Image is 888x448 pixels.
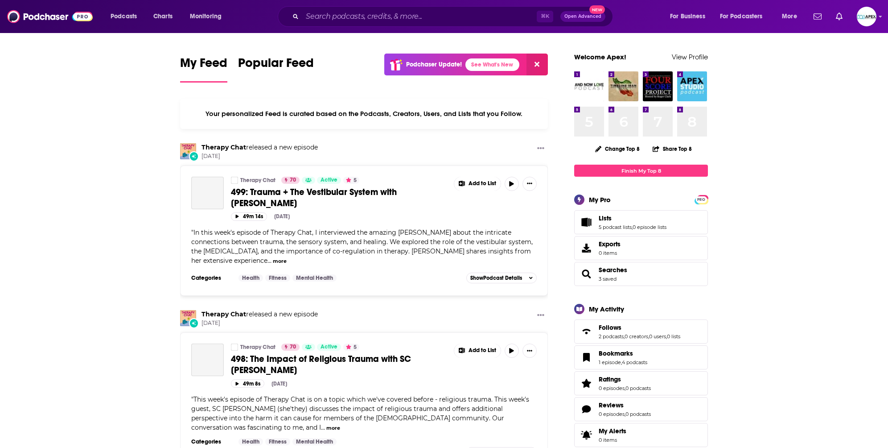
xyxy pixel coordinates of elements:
[696,196,707,203] span: PRO
[577,403,595,415] a: Reviews
[191,228,533,265] span: In this week's episode of Therapy Chat, I interviewed the amazing [PERSON_NAME] about the intrica...
[599,437,626,443] span: 0 items
[454,177,501,191] button: Show More Button
[191,274,231,282] h3: Categories
[599,427,626,435] span: My Alerts
[238,55,314,83] a: Popular Feed
[522,177,537,191] button: Show More Button
[231,187,397,209] span: 499: Trauma + The Vestibular System with [PERSON_NAME]
[720,10,763,23] span: For Podcasters
[273,257,287,265] button: more
[599,375,651,383] a: Ratings
[589,305,624,313] div: My Activity
[190,10,222,23] span: Monitoring
[148,9,178,24] a: Charts
[599,333,624,340] a: 2 podcasts
[599,214,666,222] a: Lists
[201,310,246,318] a: Therapy Chat
[454,344,501,358] button: Show More Button
[104,9,148,24] button: open menu
[180,55,227,83] a: My Feed
[643,71,673,101] img: The Fourscore Project
[649,333,666,340] a: 0 users
[696,196,707,203] a: PRO
[231,187,448,209] a: 499: Trauma + The Vestibular System with [PERSON_NAME]
[599,266,627,274] a: Searches
[599,349,633,357] span: Bookmarks
[782,10,797,23] span: More
[574,53,626,61] a: Welcome Apex!
[599,411,625,417] a: 0 episodes
[672,53,708,61] a: View Profile
[534,310,548,321] button: Show More Button
[153,10,173,23] span: Charts
[189,151,199,161] div: New Episode
[180,310,196,326] a: Therapy Chat
[537,11,553,22] span: ⌘ K
[290,343,296,352] span: 70
[574,262,708,286] span: Searches
[271,381,287,387] div: [DATE]
[599,240,621,248] span: Exports
[265,438,290,445] a: Fitness
[577,377,595,390] a: Ratings
[574,423,708,447] a: My Alerts
[302,9,537,24] input: Search podcasts, credits, & more...
[599,349,647,357] a: Bookmarks
[180,143,196,159] img: Therapy Chat
[281,344,300,351] a: 70
[189,318,199,328] div: New Episode
[560,11,605,22] button: Open AdvancedNew
[625,411,625,417] span: ,
[292,438,337,445] a: Mental Health
[608,71,638,101] img: Timeline Iran
[321,343,337,352] span: Active
[201,319,318,327] span: [DATE]
[574,319,708,344] span: Follows
[599,224,632,230] a: 5 podcast lists
[624,333,625,340] span: ,
[180,99,548,129] div: Your personalized Feed is curated based on the Podcasts, Creators, Users, and Lists that you Follow.
[670,10,705,23] span: For Business
[577,242,595,254] span: Exports
[201,143,318,152] h3: released a new episode
[599,385,625,391] a: 0 episodes
[469,347,496,354] span: Add to List
[632,224,633,230] span: ,
[274,213,290,220] div: [DATE]
[599,359,621,365] a: 1 episode
[574,345,708,369] span: Bookmarks
[231,212,267,221] button: 49m 14s
[191,395,529,431] span: "
[574,236,708,260] a: Exports
[599,401,624,409] span: Reviews
[466,273,537,283] button: ShowPodcast Details
[317,344,341,351] a: Active
[810,9,825,24] a: Show notifications dropdown
[832,9,846,24] a: Show notifications dropdown
[292,274,337,282] a: Mental Health
[343,344,359,351] button: 5
[286,6,621,27] div: Search podcasts, credits, & more...
[667,333,680,340] a: 0 lists
[326,424,340,432] button: more
[776,9,808,24] button: open menu
[577,351,595,364] a: Bookmarks
[625,385,651,391] a: 0 podcasts
[201,310,318,319] h3: released a new episode
[599,214,612,222] span: Lists
[599,276,617,282] a: 3 saved
[574,71,604,101] a: And Now Love Podcast
[574,371,708,395] span: Ratings
[577,429,595,441] span: My Alerts
[534,143,548,154] button: Show More Button
[267,257,271,265] span: ...
[281,177,300,184] a: 70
